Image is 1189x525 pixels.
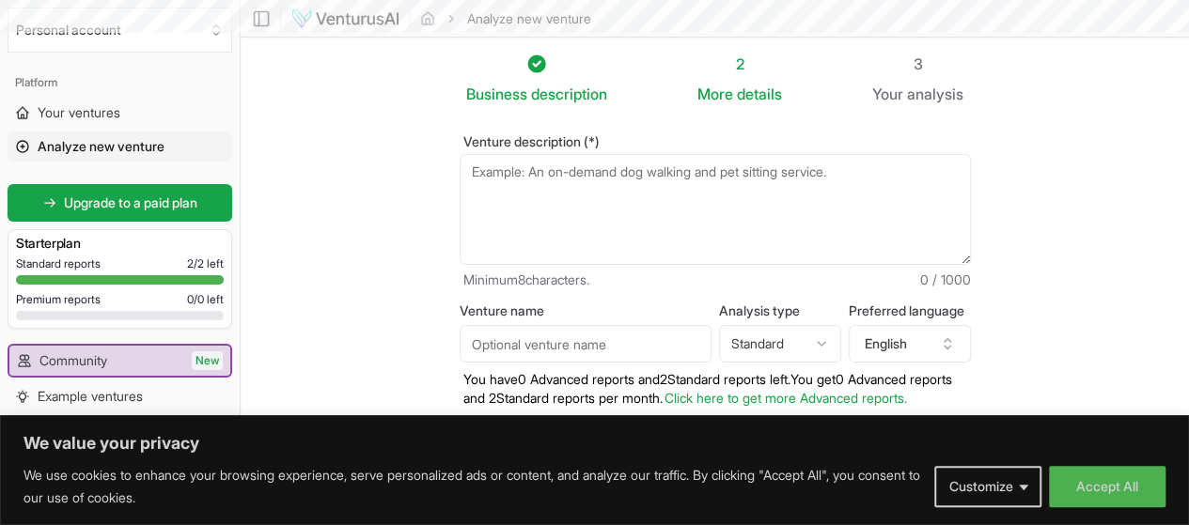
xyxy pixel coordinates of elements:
[697,83,733,105] span: More
[737,85,782,103] span: details
[16,292,101,307] span: Premium reports
[8,381,232,411] a: Example ventures
[64,193,197,212] span: Upgrade to a paid plan
[849,304,971,317] label: Preferred language
[460,370,971,408] p: You have 0 Advanced reports and 2 Standard reports left. Y ou get 0 Advanced reports and 2 Standa...
[697,53,782,75] div: 2
[23,432,1166,455] p: We value your privacy
[719,304,841,317] label: Analysis type
[460,304,712,317] label: Venture name
[531,85,607,103] span: description
[38,137,164,156] span: Analyze new venture
[16,234,224,253] h3: Starter plan
[187,256,224,271] span: 2 / 2 left
[8,98,232,128] a: Your ventures
[460,135,971,148] label: Venture description (*)
[8,131,232,162] a: Analyze new venture
[23,464,920,509] p: We use cookies to enhance your browsing experience, serve personalized ads or content, and analyz...
[466,83,527,105] span: Business
[16,256,101,271] span: Standard reports
[665,390,907,406] a: Click here to get more Advanced reports.
[38,103,120,122] span: Your ventures
[187,292,224,307] span: 0 / 0 left
[460,325,712,363] input: Optional venture name
[934,466,1041,507] button: Customize
[38,387,143,406] span: Example ventures
[920,270,971,289] span: 0 / 1000
[907,85,963,103] span: analysis
[8,68,232,98] div: Platform
[849,325,971,363] button: English
[8,184,232,222] a: Upgrade to a paid plan
[872,83,903,105] span: Your
[9,346,230,376] a: CommunityNew
[1049,466,1166,507] button: Accept All
[39,351,107,370] span: Community
[872,53,963,75] div: 3
[192,351,223,370] span: New
[463,270,589,289] span: Minimum 8 characters.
